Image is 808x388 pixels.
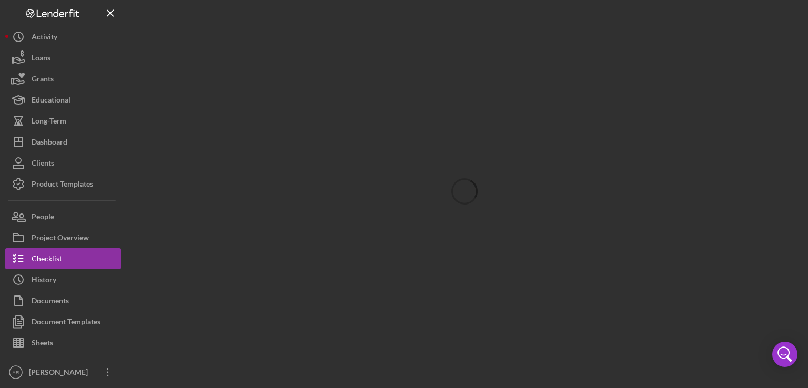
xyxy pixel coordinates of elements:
[32,311,100,335] div: Document Templates
[5,332,121,353] button: Sheets
[5,89,121,110] button: Educational
[32,110,66,134] div: Long-Term
[5,131,121,152] button: Dashboard
[5,68,121,89] button: Grants
[5,248,121,269] button: Checklist
[5,269,121,290] button: History
[5,152,121,173] button: Clients
[32,47,50,71] div: Loans
[32,206,54,230] div: People
[772,342,797,367] div: Open Intercom Messenger
[5,173,121,195] button: Product Templates
[32,227,89,251] div: Project Overview
[32,290,69,314] div: Documents
[5,362,121,383] button: AR[PERSON_NAME]
[32,269,56,293] div: History
[32,173,93,197] div: Product Templates
[32,89,70,113] div: Educational
[5,311,121,332] button: Document Templates
[5,227,121,248] button: Project Overview
[32,26,57,50] div: Activity
[32,248,62,272] div: Checklist
[26,362,95,385] div: [PERSON_NAME]
[32,332,53,356] div: Sheets
[5,290,121,311] button: Documents
[12,370,19,375] text: AR
[32,152,54,176] div: Clients
[32,68,54,92] div: Grants
[5,47,121,68] button: Loans
[5,26,121,47] button: Activity
[32,131,67,155] div: Dashboard
[5,110,121,131] button: Long-Term
[5,206,121,227] button: People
